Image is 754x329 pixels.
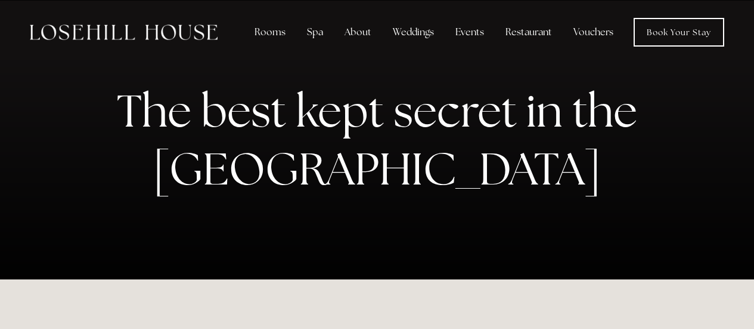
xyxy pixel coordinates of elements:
[496,20,561,44] div: Restaurant
[30,24,218,40] img: Losehill House
[634,18,724,47] a: Book Your Stay
[297,20,333,44] div: Spa
[245,20,295,44] div: Rooms
[335,20,381,44] div: About
[117,81,647,198] strong: The best kept secret in the [GEOGRAPHIC_DATA]
[383,20,443,44] div: Weddings
[446,20,494,44] div: Events
[564,20,623,44] a: Vouchers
